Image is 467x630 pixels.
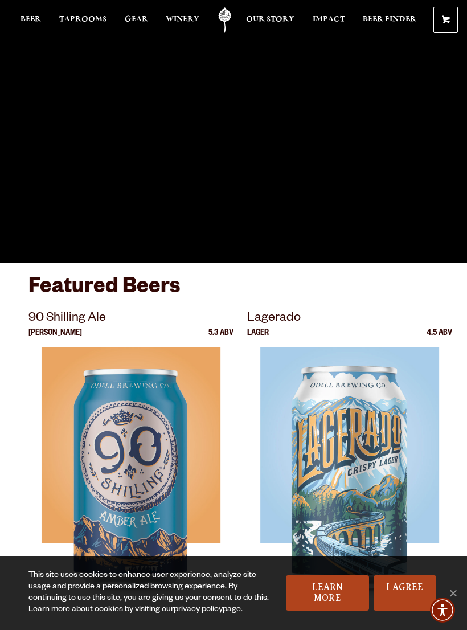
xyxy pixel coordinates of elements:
a: Beer [21,7,41,33]
p: [PERSON_NAME] [28,329,82,347]
p: Lagerado [247,309,452,329]
span: Impact [313,15,345,24]
a: privacy policy [174,606,223,615]
span: Taprooms [59,15,106,24]
div: Accessibility Menu [430,598,455,623]
a: Beer Finder [363,7,416,33]
div: This site uses cookies to enhance user experience, analyze site usage and provide a personalized ... [28,570,275,616]
a: I Agree [374,575,436,611]
h3: Featured Beers [28,274,439,309]
span: Beer [21,15,41,24]
a: Our Story [246,7,294,33]
a: Taprooms [59,7,106,33]
a: Winery [166,7,199,33]
a: Learn More [286,575,369,611]
a: Gear [125,7,148,33]
span: No [447,587,458,599]
p: 90 Shilling Ale [28,309,233,329]
span: Winery [166,15,199,24]
span: Gear [125,15,148,24]
a: Odell Home [211,7,239,33]
a: Impact [313,7,345,33]
span: Beer Finder [363,15,416,24]
p: Lager [247,329,269,347]
span: Our Story [246,15,294,24]
p: 4.5 ABV [427,329,452,347]
p: 5.3 ABV [208,329,233,347]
